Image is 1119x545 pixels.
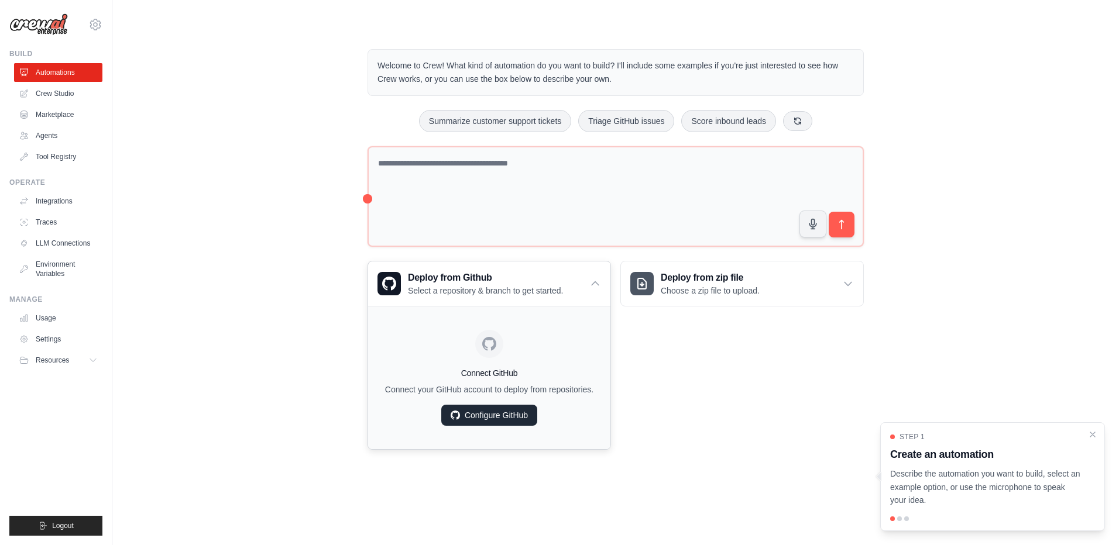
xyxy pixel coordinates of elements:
[408,271,563,285] h3: Deploy from Github
[14,147,102,166] a: Tool Registry
[14,63,102,82] a: Automations
[9,516,102,536] button: Logout
[377,384,601,395] p: Connect your GitHub account to deploy from repositories.
[441,405,537,426] a: Configure GitHub
[14,330,102,349] a: Settings
[1060,489,1119,545] iframe: Chat Widget
[890,446,1081,463] h3: Create an automation
[52,521,74,530] span: Logout
[14,234,102,253] a: LLM Connections
[9,295,102,304] div: Manage
[14,192,102,211] a: Integrations
[9,49,102,58] div: Build
[419,110,571,132] button: Summarize customer support tickets
[661,285,760,296] p: Choose a zip file to upload.
[14,351,102,370] button: Resources
[14,84,102,103] a: Crew Studio
[9,13,68,36] img: Logo
[681,110,776,132] button: Score inbound leads
[408,285,563,296] p: Select a repository & branch to get started.
[1088,430,1097,439] button: Close walkthrough
[900,432,925,441] span: Step 1
[14,255,102,283] a: Environment Variables
[9,178,102,187] div: Operate
[14,105,102,124] a: Marketplace
[36,356,69,365] span: Resources
[14,126,102,145] a: Agents
[14,213,102,232] a: Traces
[890,467,1081,507] p: Describe the automation you want to build, select an example option, or use the microphone to spe...
[661,271,760,285] h3: Deploy from zip file
[578,110,674,132] button: Triage GitHub issues
[377,367,601,379] h4: Connect GitHub
[14,309,102,327] a: Usage
[377,59,854,86] p: Welcome to Crew! What kind of automation do you want to build? I'll include some examples if you'...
